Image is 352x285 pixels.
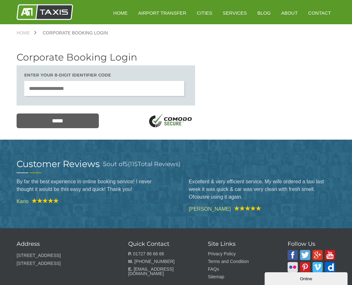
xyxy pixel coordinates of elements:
[109,5,132,21] a: HOME
[124,160,128,168] span: 5
[17,159,100,168] h2: Customer Reviews
[17,252,112,267] p: [STREET_ADDRESS] [STREET_ADDRESS]
[128,267,173,276] a: [EMAIL_ADDRESS][DOMAIN_NAME]
[208,241,272,247] h3: Site Links
[128,267,132,272] strong: E.
[231,206,261,211] img: A1 Taxis Review
[253,5,275,21] a: Blog
[17,241,112,247] h3: Address
[288,250,298,260] img: A1 Taxis
[36,31,114,35] a: Corporate Booking Login
[103,160,106,168] span: 5
[265,271,349,285] iframe: chat widget
[288,241,335,247] h3: Follow Us
[17,53,195,62] h2: Corporate Booking Login
[189,173,335,206] blockquote: Excellent & very efficient service. My wife ordered a taxi last week it was quick & car was very ...
[17,173,163,198] blockquote: By far the best experience in online booking service! I never thought it would be this easy and q...
[128,259,133,264] strong: M.
[218,5,252,21] a: Services
[208,251,236,256] a: Privacy Policy
[208,267,219,272] a: FAQs
[28,198,59,203] img: A1 Taxis Review
[133,251,164,256] a: 01727 86 66 66
[128,251,132,256] strong: P.
[134,5,191,21] a: Airport Transfer
[17,198,163,204] cite: Kano
[103,159,180,169] h3: out of ( Total Reviews)
[192,5,216,21] a: Cities
[189,206,335,212] cite: [PERSON_NAME]
[128,241,192,247] h3: Quick Contact
[277,5,302,21] a: About
[17,31,36,35] a: Home
[17,4,73,20] img: A1 Taxis
[130,160,138,168] span: 115
[147,113,195,129] img: SSL Logo
[134,259,174,264] a: [PHONE_NUMBER]
[304,5,335,21] a: Contact
[208,259,249,264] a: Terms and Condition
[24,73,187,77] h3: Enter your 8-digit Identifier code
[208,274,224,279] a: Sitemap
